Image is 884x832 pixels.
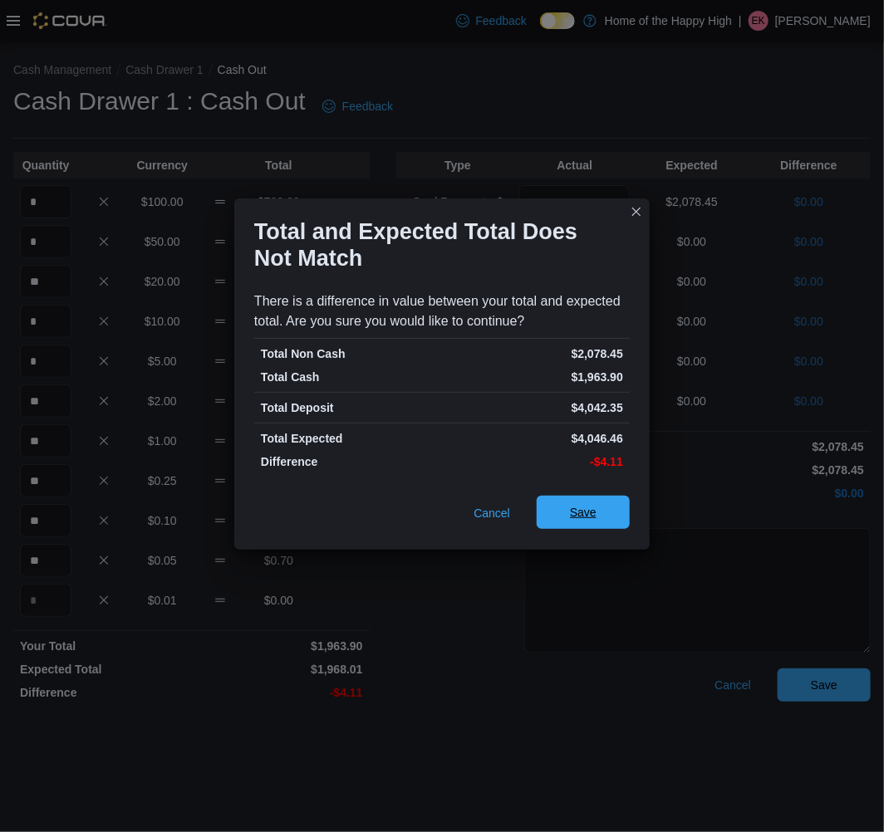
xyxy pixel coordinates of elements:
[261,430,439,447] p: Total Expected
[570,504,597,521] span: Save
[445,399,623,416] p: $4,042.35
[261,369,439,385] p: Total Cash
[445,369,623,385] p: $1,963.90
[467,497,517,530] button: Cancel
[445,345,623,362] p: $2,078.45
[445,430,623,447] p: $4,046.46
[254,218,616,272] h1: Total and Expected Total Does Not Match
[445,453,623,470] p: -$4.11
[537,496,630,529] button: Save
[261,453,439,470] p: Difference
[254,291,630,331] div: There is a difference in value between your total and expected total. Are you sure you would like...
[261,399,439,416] p: Total Deposit
[261,345,439,362] p: Total Non Cash
[474,505,510,521] span: Cancel
[626,202,646,222] button: Closes this modal window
